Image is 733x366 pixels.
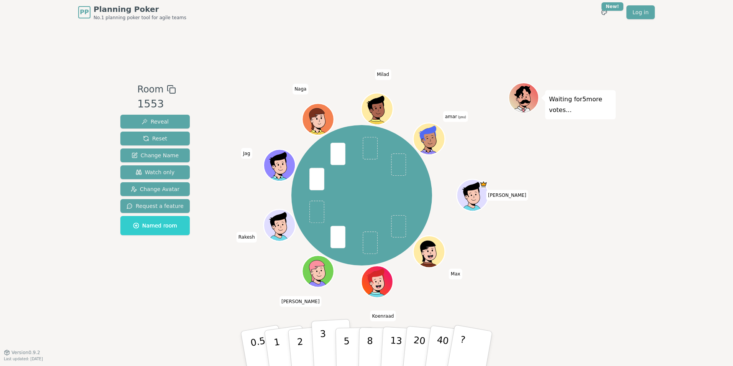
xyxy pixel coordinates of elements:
button: Change Avatar [120,182,190,196]
span: Reset [143,135,167,142]
button: Reveal [120,115,190,129]
button: Request a feature [120,199,190,213]
span: Watch only [136,168,175,176]
span: Click to change your name [241,148,252,159]
span: Click to change your name [375,69,391,80]
button: Version0.9.2 [4,350,40,356]
span: Click to change your name [443,111,468,122]
span: Reveal [141,118,169,125]
span: Version 0.9.2 [12,350,40,356]
button: Watch only [120,165,190,179]
span: Click to change your name [237,232,257,242]
span: Named room [133,222,177,229]
div: 1553 [137,96,176,112]
span: Click to change your name [293,84,308,94]
a: Log in [626,5,655,19]
button: New! [597,5,611,19]
button: Named room [120,216,190,235]
span: Change Avatar [131,185,180,193]
span: Click to change your name [486,190,528,201]
span: Planning Poker [94,4,186,15]
span: Last updated: [DATE] [4,357,43,361]
span: Click to change your name [279,296,322,307]
span: Click to change your name [370,311,396,321]
span: (you) [457,115,466,119]
button: Click to change your avatar [414,124,444,154]
a: PPPlanning PokerNo.1 planning poker tool for agile teams [78,4,186,21]
span: Room [137,82,163,96]
span: Change Name [131,152,179,159]
button: Change Name [120,148,190,162]
div: New! [602,2,623,11]
p: Waiting for 5 more votes... [549,94,612,115]
button: Reset [120,132,190,145]
span: Request a feature [127,202,184,210]
span: Click to change your name [449,269,462,279]
span: No.1 planning poker tool for agile teams [94,15,186,21]
span: Chris is the host [479,180,487,188]
span: PP [80,8,89,17]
